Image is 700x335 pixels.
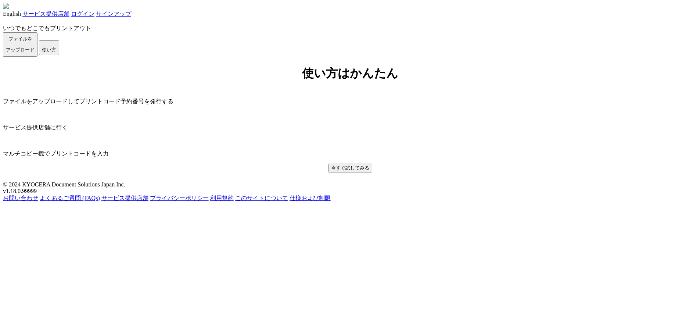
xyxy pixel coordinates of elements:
p: マルチコピー機でプリントコードを入力 [3,150,697,158]
h1: 使い方はかんたん [3,65,697,82]
span: © 2024 KYOCERA Document Solutions Japan Inc. [3,181,125,188]
img: KyoceraLogo_white.png [3,3,9,9]
button: 今すぐ試してみる [328,164,372,172]
a: 仕様および制限 [290,195,331,201]
button: 使い方 [39,40,59,55]
a: サインアップ [96,11,131,17]
a: 利用規約 [210,195,234,201]
a: よくあるご質問 (FAQs) [40,195,100,201]
p: サービス提供店舗に行く [3,124,697,132]
a: いつでもどこでもプリントアウト [3,25,91,31]
span: v1.18.0.99999 [3,188,37,194]
a: English [3,11,21,17]
a: このサイトについて [235,195,288,201]
a: お問い合わせ [3,195,38,201]
button: ファイルを​​アップロード [3,32,37,57]
a: プライバシーポリシー [150,195,209,201]
a: サービス提供店舗 [22,11,69,17]
p: ファイルをアップロードしてプリントコード予約番号を発行する [3,98,697,106]
a: サービス提供店舗 [101,195,148,201]
a: ログイン [71,11,94,17]
span: ファイルを ​​アップロード [6,36,35,53]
